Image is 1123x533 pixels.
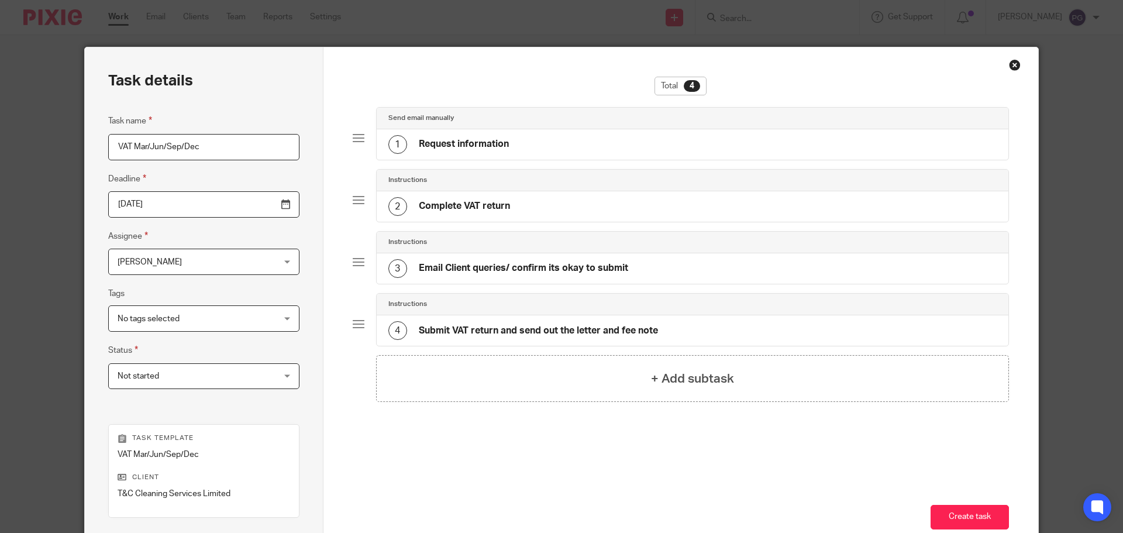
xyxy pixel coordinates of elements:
[118,488,290,500] p: T&C Cleaning Services Limited
[388,197,407,216] div: 2
[931,505,1009,530] button: Create task
[108,343,138,357] label: Status
[108,134,299,160] input: Task name
[388,321,407,340] div: 4
[108,191,299,218] input: Pick a date
[388,300,427,309] h4: Instructions
[108,172,146,185] label: Deadline
[388,135,407,154] div: 1
[118,449,290,460] p: VAT Mar/Jun/Sep/Dec
[118,258,182,266] span: [PERSON_NAME]
[651,370,734,388] h4: + Add subtask
[108,229,148,243] label: Assignee
[388,259,407,278] div: 3
[118,315,180,323] span: No tags selected
[388,114,454,123] h4: Send email manually
[419,262,628,274] h4: Email Client queries/ confirm its okay to submit
[108,114,152,128] label: Task name
[419,200,510,212] h4: Complete VAT return
[419,138,509,150] h4: Request information
[118,372,159,380] span: Not started
[684,80,700,92] div: 4
[118,473,290,482] p: Client
[419,325,658,337] h4: Submit VAT return and send out the letter and fee note
[1009,59,1021,71] div: Close this dialog window
[108,71,193,91] h2: Task details
[654,77,707,95] div: Total
[108,288,125,300] label: Tags
[388,176,427,185] h4: Instructions
[388,238,427,247] h4: Instructions
[118,434,290,443] p: Task template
